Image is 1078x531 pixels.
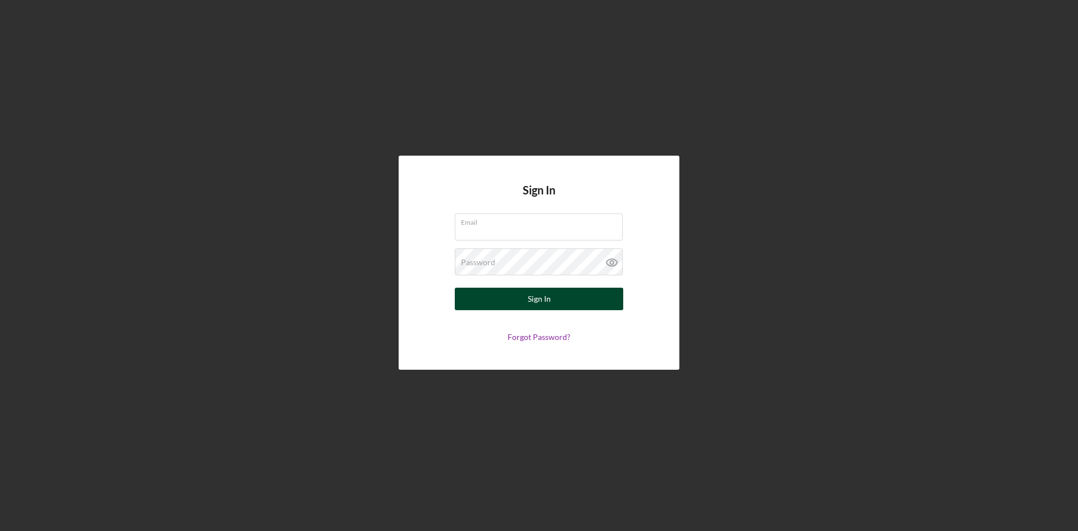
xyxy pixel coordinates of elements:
[528,288,551,310] div: Sign In
[461,214,623,226] label: Email
[523,184,555,214] h4: Sign In
[508,332,570,342] a: Forgot Password?
[461,258,495,267] label: Password
[455,288,623,310] button: Sign In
